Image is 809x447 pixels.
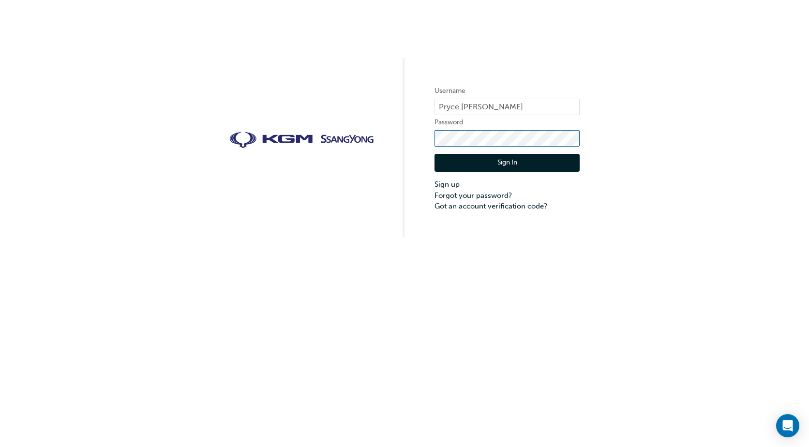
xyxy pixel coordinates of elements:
[434,117,580,128] label: Password
[434,190,580,201] a: Forgot your password?
[434,154,580,172] button: Sign In
[434,179,580,190] a: Sign up
[229,132,375,149] img: kgm
[434,85,580,97] label: Username
[434,99,580,115] input: Username
[434,201,580,212] a: Got an account verification code?
[776,414,799,437] div: Open Intercom Messenger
